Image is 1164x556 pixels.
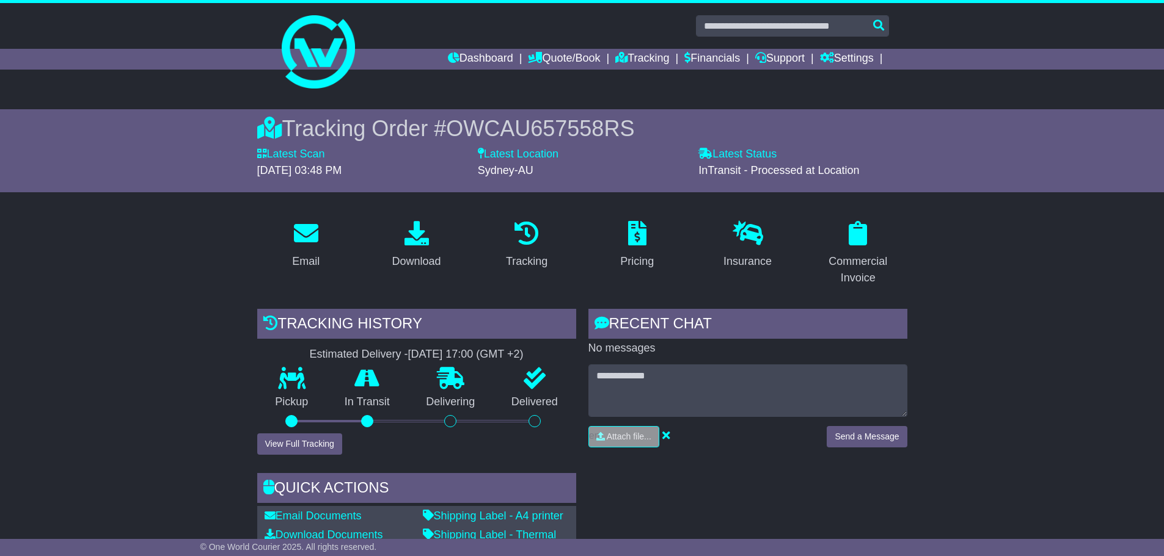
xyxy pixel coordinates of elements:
label: Latest Scan [257,148,325,161]
a: Email Documents [265,510,362,522]
a: Tracking [615,49,669,70]
a: Tracking [498,217,555,274]
div: Tracking Order # [257,115,907,142]
label: Latest Status [698,148,777,161]
a: Settings [820,49,874,70]
a: Insurance [716,217,780,274]
a: Dashboard [448,49,513,70]
p: Delivering [408,395,494,409]
span: Sydney-AU [478,164,533,176]
p: Pickup [257,395,327,409]
a: Pricing [612,217,662,274]
a: Financials [684,49,740,70]
span: © One World Courier 2025. All rights reserved. [200,542,377,552]
div: Download [392,253,441,270]
a: Shipping Label - A4 printer [423,510,563,522]
a: Download [384,217,448,274]
div: Tracking history [257,309,576,342]
a: Download Documents [265,529,383,541]
a: Support [755,49,805,70]
p: No messages [588,342,907,355]
div: Estimated Delivery - [257,348,576,361]
div: Pricing [620,253,654,270]
span: InTransit - Processed at Location [698,164,859,176]
p: In Transit [326,395,408,409]
div: [DATE] 17:00 (GMT +2) [408,348,524,361]
a: Email [284,217,328,274]
button: Send a Message [827,426,907,447]
a: Quote/Book [528,49,600,70]
p: Delivered [493,395,576,409]
div: RECENT CHAT [588,309,907,342]
div: Email [292,253,320,270]
a: Commercial Invoice [809,217,907,291]
div: Tracking [506,253,547,270]
div: Insurance [723,253,772,270]
button: View Full Tracking [257,433,342,455]
span: OWCAU657558RS [446,116,634,141]
a: Shipping Label - Thermal printer [423,529,557,554]
span: [DATE] 03:48 PM [257,164,342,176]
div: Quick Actions [257,473,576,506]
label: Latest Location [478,148,558,161]
div: Commercial Invoice [817,253,899,286]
